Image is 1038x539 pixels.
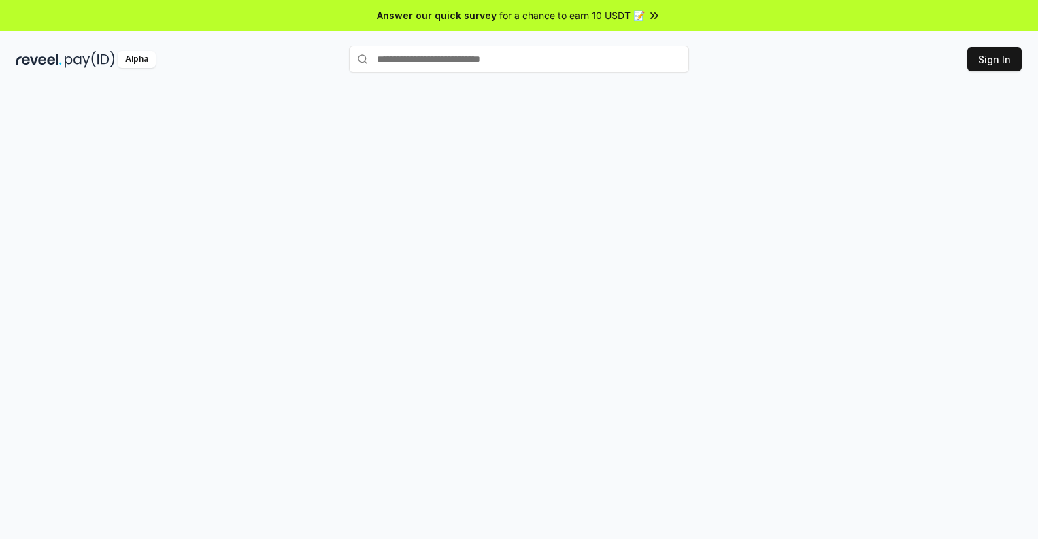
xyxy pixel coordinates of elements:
[65,51,115,68] img: pay_id
[16,51,62,68] img: reveel_dark
[118,51,156,68] div: Alpha
[967,47,1022,71] button: Sign In
[499,8,645,22] span: for a chance to earn 10 USDT 📝
[377,8,497,22] span: Answer our quick survey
